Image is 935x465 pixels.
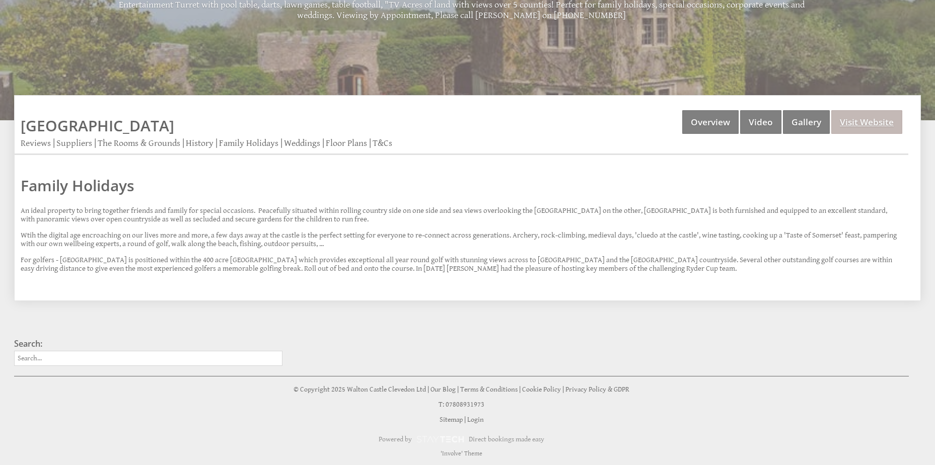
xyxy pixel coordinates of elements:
[427,385,429,394] span: |
[682,110,739,134] a: Overview
[565,385,629,394] a: Privacy Policy & GDPR
[14,338,282,349] h3: Search:
[740,110,781,134] a: Video
[373,138,392,148] a: T&Cs
[186,138,213,148] a: History
[21,256,902,273] p: For golfers - [GEOGRAPHIC_DATA] is positioned within the 400 acre [GEOGRAPHIC_DATA] which provide...
[460,385,518,394] a: Terms & Conditions
[21,175,902,196] a: Family Holidays
[294,385,426,394] a: © Copyright 2025 Walton Castle Clevedon Ltd
[519,385,521,394] span: |
[439,401,484,409] a: T: 07808931973
[21,206,902,223] p: An ideal property to bring together friends and family for special occasions. Peacefully situated...
[467,416,484,424] a: Login
[440,416,463,424] a: Sitemap
[783,110,830,134] a: Gallery
[21,231,902,248] p: Wtih the digital age encroaching on our lives more and more, a few days away at the castle is the...
[98,138,180,148] a: The Rooms & Grounds
[14,431,909,448] a: Powered byDirect bookings made easy
[21,138,51,148] a: Reviews
[562,385,564,394] span: |
[14,450,909,457] p: 'Involve' Theme
[326,138,367,148] a: Floor Plans
[457,385,459,394] span: |
[464,416,466,424] span: |
[416,433,464,445] img: scrumpy.png
[284,138,320,148] a: Weddings
[56,138,92,148] a: Suppliers
[831,110,902,134] a: Visit Website
[522,385,561,394] a: Cookie Policy
[14,351,282,366] input: Search...
[21,115,174,136] a: [GEOGRAPHIC_DATA]
[219,138,278,148] a: Family Holidays
[430,385,456,394] a: Our Blog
